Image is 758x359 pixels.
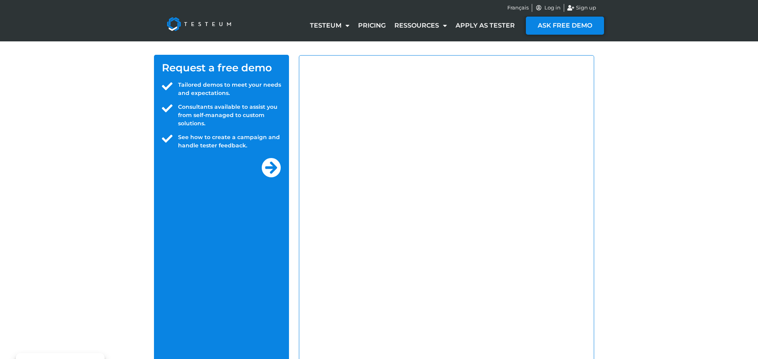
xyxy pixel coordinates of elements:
[542,4,561,12] span: Log in
[306,17,354,35] a: Testeum
[567,4,597,12] a: Sign up
[354,17,390,35] a: Pricing
[507,4,529,12] a: Français
[538,22,592,29] span: ASK FREE DEMO
[306,17,519,35] nav: Menu
[390,17,451,35] a: Ressources
[574,4,596,12] span: Sign up
[526,17,604,35] a: ASK FREE DEMO
[176,81,281,97] span: Tailored demos to meet your needs and expectations.
[451,17,519,35] a: Apply as tester
[176,133,281,150] span: See how to create a campaign and handle tester feedback.
[535,4,561,12] a: Log in
[158,8,240,40] img: Testeum Logo - Application crowdtesting platform
[162,63,281,73] h1: Request a free demo
[176,103,281,128] span: Consultants available to assist you from self-managed to custom solutions.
